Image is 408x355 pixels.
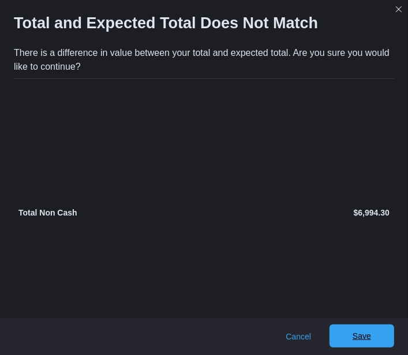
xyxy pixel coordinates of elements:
button: Cancel [281,325,316,348]
span: Cancel [286,331,311,342]
p: Total Non Cash [18,207,202,218]
p: $6,994.30 [207,207,390,218]
button: Save [330,324,394,348]
span: Save [353,330,371,342]
button: Closes this modal window [392,2,406,16]
div: There is a difference in value between your total and expected total. Are you sure you would like... [14,46,394,74]
h1: Total and Expected Total Does Not Match [14,14,318,32]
